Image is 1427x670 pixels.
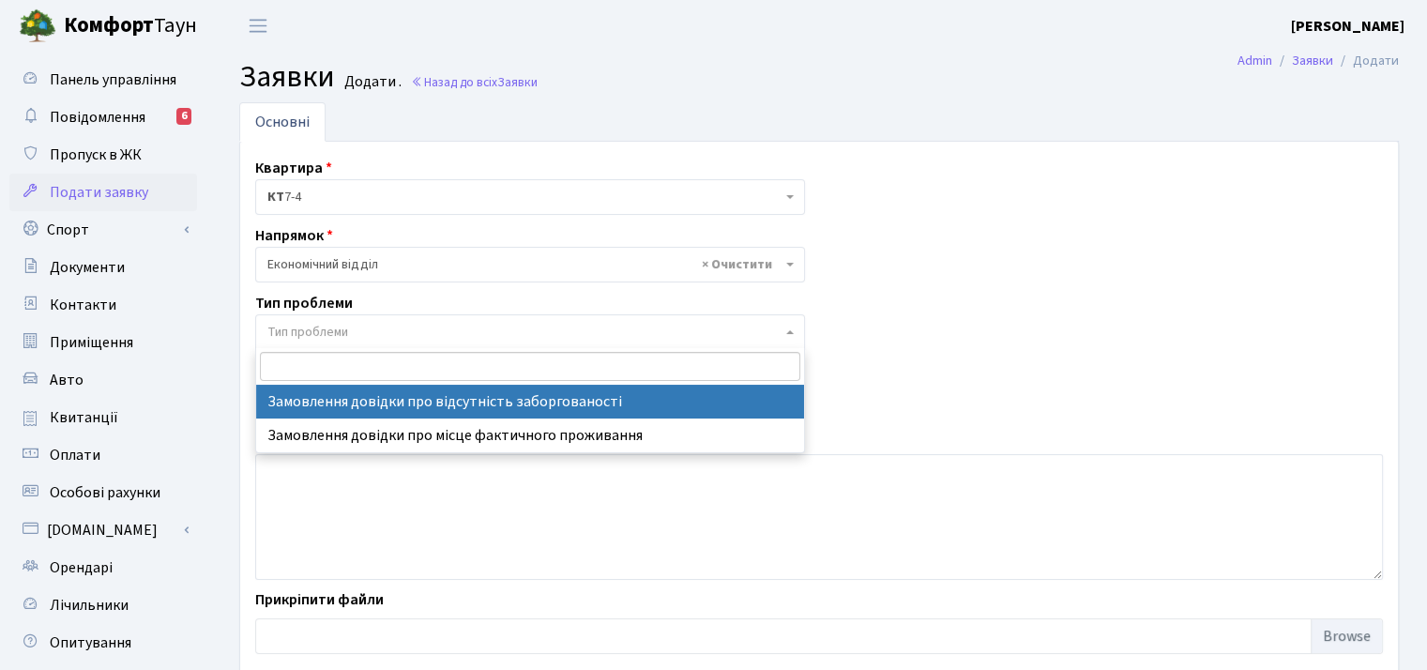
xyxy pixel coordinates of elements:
span: Пропуск в ЖК [50,145,142,165]
a: Квитанції [9,399,197,436]
a: Контакти [9,286,197,324]
nav: breadcrumb [1209,41,1427,81]
span: Заявки [497,73,538,91]
a: Документи [9,249,197,286]
a: Авто [9,361,197,399]
a: Лічильники [9,586,197,624]
span: Документи [50,257,125,278]
a: Назад до всіхЗаявки [411,73,538,91]
div: 6 [176,108,191,125]
span: Особові рахунки [50,482,160,503]
span: <b>КТ</b>&nbsp;&nbsp;&nbsp;&nbsp;7-4 [255,179,805,215]
a: Спорт [9,211,197,249]
a: Оплати [9,436,197,474]
span: Тип проблеми [267,323,348,342]
a: Опитування [9,624,197,662]
span: <b>КТ</b>&nbsp;&nbsp;&nbsp;&nbsp;7-4 [267,188,782,206]
span: Опитування [50,632,131,653]
b: КТ [267,188,284,206]
span: Економічний відділ [255,247,805,282]
a: Особові рахунки [9,474,197,511]
b: Комфорт [64,10,154,40]
label: Тип проблеми [255,292,353,314]
span: Заявки [239,55,335,99]
a: Приміщення [9,324,197,361]
a: Пропуск в ЖК [9,136,197,174]
a: Заявки [1292,51,1333,70]
span: Контакти [50,295,116,315]
label: Квартира [255,157,332,179]
span: Орендарі [50,557,113,578]
li: Додати [1333,51,1399,71]
a: Admin [1237,51,1272,70]
span: Лічильники [50,595,129,616]
span: Приміщення [50,332,133,353]
li: Замовлення довідки про місце фактичного проживання [256,419,804,452]
a: Повідомлення6 [9,99,197,136]
span: Таун [64,10,197,42]
span: Квитанції [50,407,118,428]
span: Авто [50,370,83,390]
li: Замовлення довідки про відсутність заборгованості [256,385,804,419]
a: [PERSON_NAME] [1291,15,1404,38]
button: Переключити навігацію [235,10,281,41]
label: Напрямок [255,224,333,247]
span: Повідомлення [50,107,145,128]
a: Орендарі [9,549,197,586]
span: Економічний відділ [267,255,782,274]
small: Додати . [341,73,402,91]
span: Видалити всі елементи [702,255,772,274]
span: Панель управління [50,69,176,90]
b: [PERSON_NAME] [1291,16,1404,37]
label: Прикріпити файли [255,588,384,611]
img: logo.png [19,8,56,45]
a: Подати заявку [9,174,197,211]
a: Основні [239,102,326,142]
a: Панель управління [9,61,197,99]
a: [DOMAIN_NAME] [9,511,197,549]
span: Оплати [50,445,100,465]
span: Подати заявку [50,182,148,203]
